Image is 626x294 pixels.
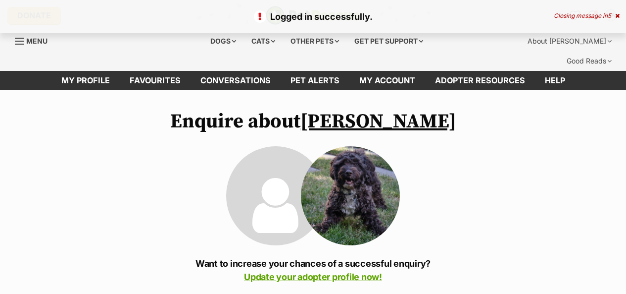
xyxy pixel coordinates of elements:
[191,71,281,90] a: conversations
[521,31,619,51] div: About [PERSON_NAME]
[15,31,54,49] a: Menu
[244,31,282,51] div: Cats
[244,272,382,282] a: Update your adopter profile now!
[51,71,120,90] a: My profile
[281,71,349,90] a: Pet alerts
[120,71,191,90] a: Favourites
[535,71,575,90] a: Help
[425,71,535,90] a: Adopter resources
[203,31,243,51] div: Dogs
[155,257,472,284] p: Want to increase your chances of a successful enquiry?
[26,37,48,45] span: Menu
[284,31,346,51] div: Other pets
[347,31,430,51] div: Get pet support
[349,71,425,90] a: My account
[560,51,619,71] div: Good Reads
[300,109,456,134] a: [PERSON_NAME]
[301,146,400,245] img: Bertie Kumara
[155,110,472,133] h1: Enquire about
